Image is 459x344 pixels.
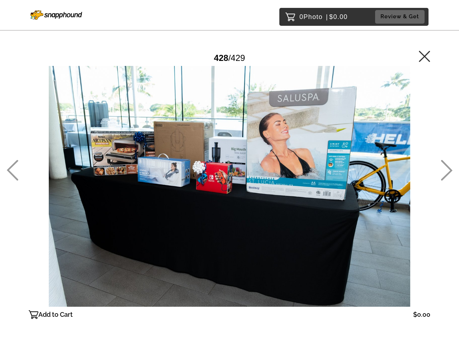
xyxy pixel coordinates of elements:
[214,53,228,63] span: 428
[413,309,430,320] p: $0.00
[299,11,348,23] p: 0 $0.00
[326,13,328,20] span: |
[38,309,73,320] p: Add to Cart
[375,10,427,23] a: Review & Get
[375,10,425,23] button: Review & Get
[30,10,82,20] img: Snapphound Logo
[303,11,323,23] span: Photo
[231,53,245,63] span: 429
[214,50,245,66] div: /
